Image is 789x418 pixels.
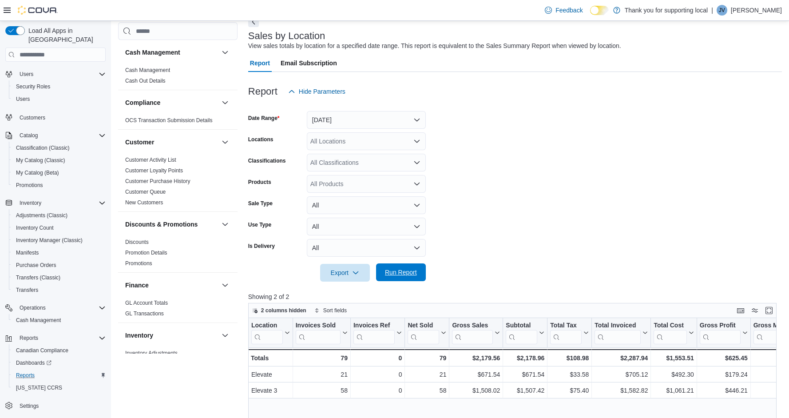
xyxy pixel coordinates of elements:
div: 0 [353,353,402,363]
button: Keyboard shortcuts [735,305,746,316]
div: $671.54 [452,369,500,380]
div: Subtotal [506,322,537,344]
span: Security Roles [12,81,106,92]
button: [DATE] [307,111,426,129]
a: Security Roles [12,81,54,92]
a: Manifests [12,247,42,258]
span: Inventory Manager (Classic) [16,237,83,244]
span: Inventory Count [16,224,54,231]
button: Transfers [9,284,109,296]
div: Elevate 3 [251,385,290,396]
span: Cash Management [16,317,61,324]
div: Gross Profit [700,322,741,330]
button: Inventory Count [9,222,109,234]
div: $1,507.42 [506,385,544,396]
span: Users [20,71,33,78]
div: $179.24 [700,369,748,380]
a: Settings [16,401,42,411]
button: Adjustments (Classic) [9,209,109,222]
div: 58 [408,385,446,396]
img: Cova [18,6,58,15]
button: Gross Profit [700,322,748,344]
div: 21 [408,369,446,380]
div: Compliance [118,115,238,129]
div: Elevate [251,369,290,380]
div: Net Sold [408,322,439,344]
div: $2,178.96 [506,353,544,363]
div: Totals [251,353,290,363]
span: Operations [20,304,46,311]
button: Cash Management [220,47,230,58]
div: $671.54 [506,369,544,380]
a: Discounts [125,239,149,245]
span: Cash Management [12,315,106,326]
div: Invoices Sold [295,322,340,344]
button: Canadian Compliance [9,344,109,357]
span: Customers [20,114,45,121]
a: Classification (Classic) [12,143,73,153]
button: Export [320,264,370,282]
h3: Finance [125,281,149,290]
div: Cash Management [118,65,238,90]
a: OCS Transaction Submission Details [125,117,213,123]
button: All [307,218,426,235]
span: Manifests [12,247,106,258]
button: [US_STATE] CCRS [9,382,109,394]
span: Classification (Classic) [16,144,70,151]
a: Dashboards [12,358,55,368]
h3: Sales by Location [248,31,325,41]
input: Dark Mode [590,6,609,15]
button: Reports [9,369,109,382]
label: Date Range [248,115,280,122]
div: 0 [353,385,402,396]
span: [US_STATE] CCRS [16,384,62,391]
button: My Catalog (Classic) [9,154,109,167]
span: Settings [20,402,39,410]
span: Catalog [20,132,38,139]
div: $2,287.94 [595,353,648,363]
p: Thank you for supporting local [625,5,708,16]
button: Location [251,322,290,344]
span: Dashboards [12,358,106,368]
div: $1,553.51 [654,353,694,363]
h3: Inventory [125,331,153,340]
span: Transfers (Classic) [16,274,60,281]
div: Finance [118,298,238,322]
span: My Catalog (Beta) [16,169,59,176]
a: Customer Queue [125,189,166,195]
div: Location [251,322,283,344]
span: Reports [16,333,106,343]
button: Customers [2,111,109,123]
button: My Catalog (Beta) [9,167,109,179]
button: Gross Sales [452,322,500,344]
button: Reports [2,332,109,344]
button: Inventory [16,198,45,208]
button: Inventory [125,331,218,340]
div: Total Tax [550,322,582,344]
p: [PERSON_NAME] [731,5,782,16]
h3: Cash Management [125,48,180,57]
button: Inventory [220,330,230,341]
div: Subtotal [506,322,537,330]
button: Invoices Sold [295,322,347,344]
button: Operations [16,303,49,313]
span: Inventory [20,199,41,207]
span: Users [12,94,106,104]
button: Operations [2,302,109,314]
span: Classification (Classic) [12,143,106,153]
h3: Report [248,86,278,97]
span: Purchase Orders [12,260,106,271]
h3: Compliance [125,98,160,107]
span: Purchase Orders [16,262,56,269]
div: Gross Sales [452,322,493,330]
a: Dashboards [9,357,109,369]
label: Locations [248,136,274,143]
span: 2 columns hidden [261,307,306,314]
span: Transfers [12,285,106,295]
a: New Customers [125,199,163,206]
span: My Catalog (Classic) [16,157,65,164]
span: Customers [16,111,106,123]
a: Reports [12,370,38,381]
p: | [711,5,713,16]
